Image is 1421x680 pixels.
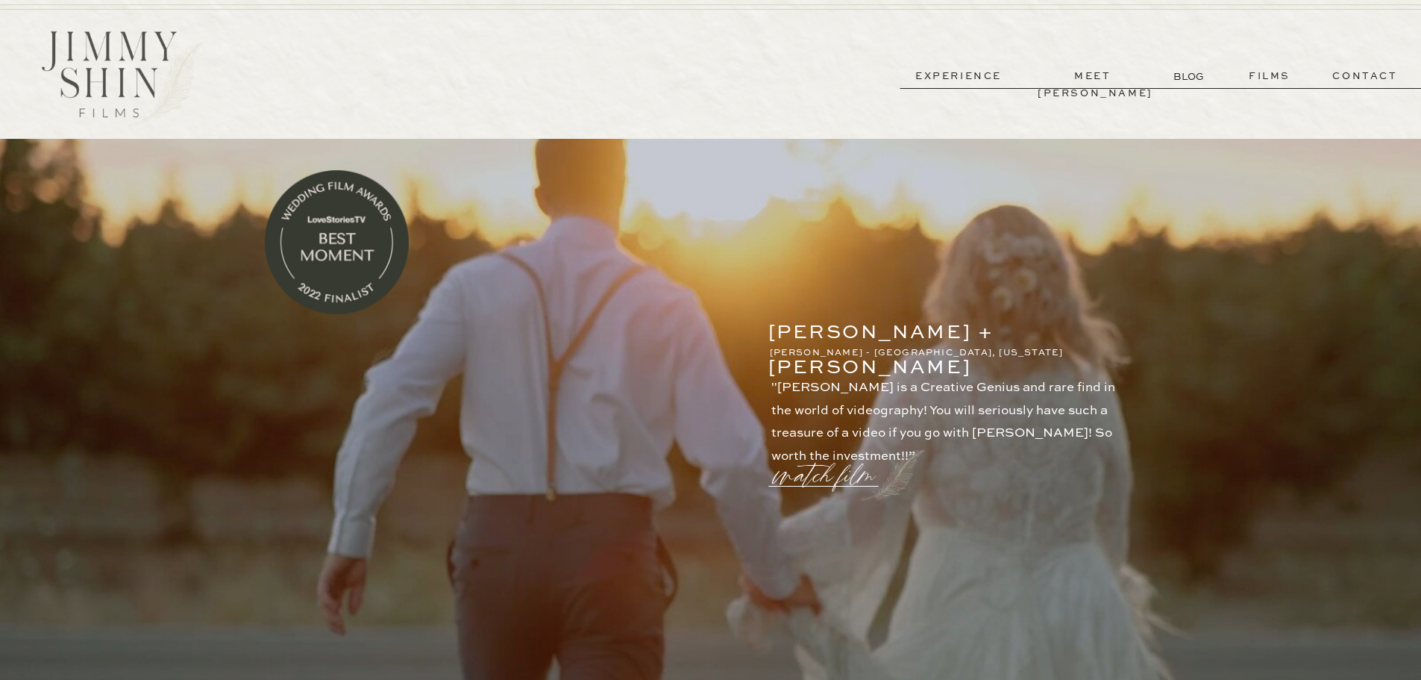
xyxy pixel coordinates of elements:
a: experience [903,68,1014,85]
p: [PERSON_NAME] + [PERSON_NAME] [768,316,1081,336]
a: contact [1311,68,1419,85]
p: [PERSON_NAME] - [GEOGRAPHIC_DATA], [US_STATE] [770,346,1082,359]
p: "[PERSON_NAME] is a Creative Genius and rare find in the world of videography! You will seriously... [771,377,1130,450]
a: meet [PERSON_NAME] [1038,68,1148,85]
a: watch film [775,438,882,495]
a: films [1233,68,1306,85]
a: BLOG [1173,69,1207,84]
